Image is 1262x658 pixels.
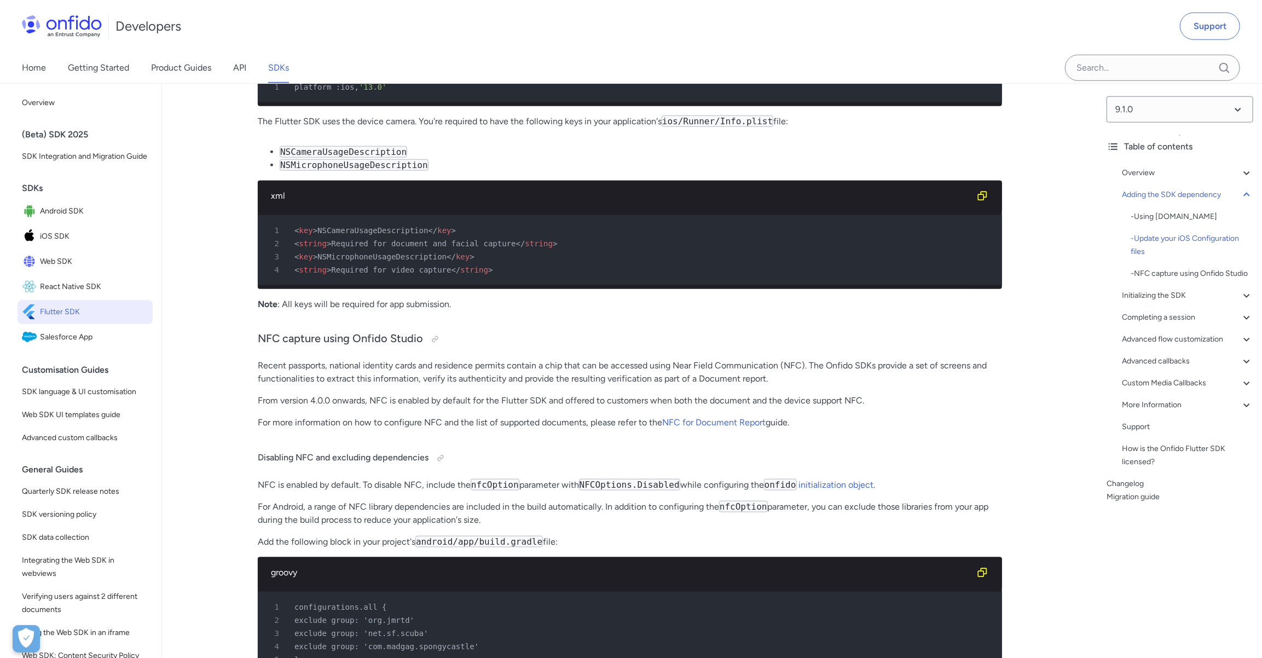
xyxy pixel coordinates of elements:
span: </ [516,239,525,248]
a: NFC for Document Report [662,417,766,428]
span: '13.0' [359,83,387,91]
span: platform :ios, [294,83,359,91]
code: android/app/build.gradle [415,536,543,547]
img: IconFlutter SDK [22,304,40,320]
span: string [299,265,327,274]
a: Initializing the SDK [1122,289,1253,302]
span: Using the Web SDK in an iframe [22,626,148,639]
input: Onfido search input field [1065,55,1240,81]
span: > [488,265,493,274]
a: Getting Started [68,53,129,83]
a: Support [1122,420,1253,434]
div: xml [271,189,971,203]
a: Integrating the Web SDK in webviews [18,550,153,585]
span: Quarterly SDK release notes [22,485,148,498]
a: Advanced flow customization [1122,333,1253,346]
span: React Native SDK [40,279,148,295]
span: Verifying users against 2 different documents [22,590,148,616]
p: Add the following block in your project's file: [258,535,1002,549]
span: key [299,226,312,235]
button: Copy code snippet button [971,185,993,207]
p: The Flutter SDK uses the device camera. You're required to have the following keys in your applic... [258,115,1002,128]
span: 1 [262,224,287,237]
span: key [299,252,312,261]
h4: Disabling NFC and excluding dependencies [258,449,1002,467]
a: Quarterly SDK release notes [18,481,153,503]
span: > [313,226,317,235]
span: SDK data collection [22,531,148,544]
a: Completing a session [1122,311,1253,324]
a: Migration guide [1107,490,1253,504]
span: </ [447,252,456,261]
span: < [294,265,299,274]
a: Changelog [1107,477,1253,490]
h1: Developers [115,18,181,35]
a: SDK language & UI customisation [18,381,153,403]
a: IconFlutter SDKFlutter SDK [18,300,153,324]
span: Web SDK UI templates guide [22,408,148,422]
span: key [437,226,451,235]
a: More Information [1122,399,1253,412]
img: IconReact Native SDK [22,279,40,295]
span: </ [428,226,437,235]
code: NFCOptions.Disabled [579,479,680,490]
h3: NFC capture using Onfido Studio [258,331,1002,348]
a: IconReact Native SDKReact Native SDK [18,275,153,299]
code: ios/Runner/Info.plist [662,116,773,127]
span: SDK language & UI customisation [22,385,148,399]
span: exclude group: 'net.sf.scuba' [294,629,428,638]
span: string [460,265,488,274]
a: Support [1180,13,1240,40]
a: Home [22,53,46,83]
p: : All keys will be required for app submission. [258,298,1002,311]
div: - Using [DOMAIN_NAME] [1131,210,1253,223]
span: NSCameraUsageDescription [317,226,428,235]
a: Using the Web SDK in an iframe [18,622,153,644]
span: < [294,239,299,248]
img: Onfido Logo [22,15,102,37]
code: NSMicrophoneUsageDescription [280,159,429,171]
span: > [327,265,331,274]
a: -Using [DOMAIN_NAME] [1131,210,1253,223]
span: 1 [262,601,287,614]
span: SDK versioning policy [22,508,148,521]
span: string [525,239,553,248]
span: iOS SDK [40,229,148,244]
a: Web SDK UI templates guide [18,404,153,426]
div: groovy [271,566,971,579]
span: key [456,252,470,261]
a: SDKs [268,53,289,83]
a: Overview [18,92,153,114]
a: API [233,53,246,83]
strong: Note [258,299,277,309]
code: nfcOption [719,501,768,512]
span: > [327,239,331,248]
span: > [470,252,474,261]
a: Custom Media Callbacks [1122,377,1253,390]
p: NFC is enabled by default. To disable NFC, include the parameter with while configuring the . [258,478,1002,492]
span: 3 [262,250,287,263]
a: Overview [1122,166,1253,180]
span: Flutter SDK [40,304,148,320]
span: Integrating the Web SDK in webviews [22,554,148,580]
span: string [299,239,327,248]
span: Web SDK [40,254,148,269]
p: From version 4.0.0 onwards, NFC is enabled by default for the Flutter SDK and offered to customer... [258,394,1002,407]
code: onfido [764,479,797,490]
span: 2 [262,614,287,627]
div: Cookie Preferences [13,625,40,653]
a: IconSalesforce AppSalesforce App [18,325,153,349]
div: Customisation Guides [22,359,157,381]
a: -Update your iOS Configuration files [1131,232,1253,258]
a: Advanced callbacks [1122,355,1253,368]
a: initialization object [799,480,874,490]
div: Table of contents [1107,140,1253,153]
a: -NFC capture using Onfido Studio [1131,267,1253,280]
div: General Guides [22,459,157,481]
